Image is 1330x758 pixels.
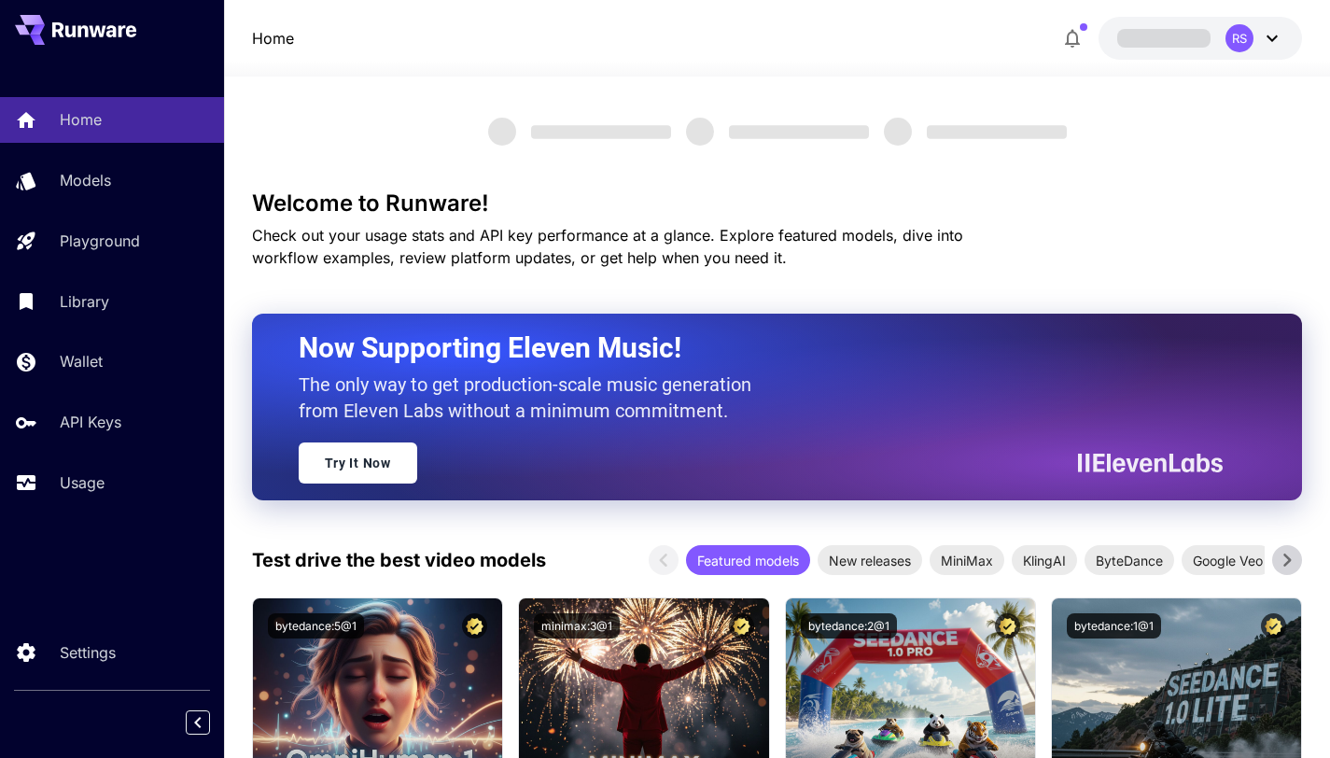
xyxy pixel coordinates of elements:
[60,471,105,494] p: Usage
[60,411,121,433] p: API Keys
[60,641,116,664] p: Settings
[729,613,754,639] button: Certified Model – Vetted for best performance and includes a commercial license.
[1099,17,1302,60] button: RS
[60,230,140,252] p: Playground
[818,551,922,570] span: New releases
[200,706,224,739] div: Collapse sidebar
[60,290,109,313] p: Library
[930,551,1004,570] span: MiniMax
[252,27,294,49] nav: breadcrumb
[534,613,620,639] button: minimax:3@1
[1182,545,1274,575] div: Google Veo
[686,551,810,570] span: Featured models
[1012,551,1077,570] span: KlingAI
[299,330,1210,366] h2: Now Supporting Eleven Music!
[268,613,364,639] button: bytedance:5@1
[186,710,210,735] button: Collapse sidebar
[1085,545,1174,575] div: ByteDance
[1225,24,1253,52] div: RS
[1085,551,1174,570] span: ByteDance
[1182,551,1274,570] span: Google Veo
[801,613,897,639] button: bytedance:2@1
[60,169,111,191] p: Models
[930,545,1004,575] div: MiniMax
[686,545,810,575] div: Featured models
[1012,545,1077,575] div: KlingAI
[252,226,963,267] span: Check out your usage stats and API key performance at a glance. Explore featured models, dive int...
[818,545,922,575] div: New releases
[299,372,765,424] p: The only way to get production-scale music generation from Eleven Labs without a minimum commitment.
[252,27,294,49] a: Home
[252,546,546,574] p: Test drive the best video models
[1261,613,1286,639] button: Certified Model – Vetted for best performance and includes a commercial license.
[60,350,103,372] p: Wallet
[462,613,487,639] button: Certified Model – Vetted for best performance and includes a commercial license.
[299,442,417,484] a: Try It Now
[252,190,1303,217] h3: Welcome to Runware!
[995,613,1020,639] button: Certified Model – Vetted for best performance and includes a commercial license.
[60,108,102,131] p: Home
[1067,613,1161,639] button: bytedance:1@1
